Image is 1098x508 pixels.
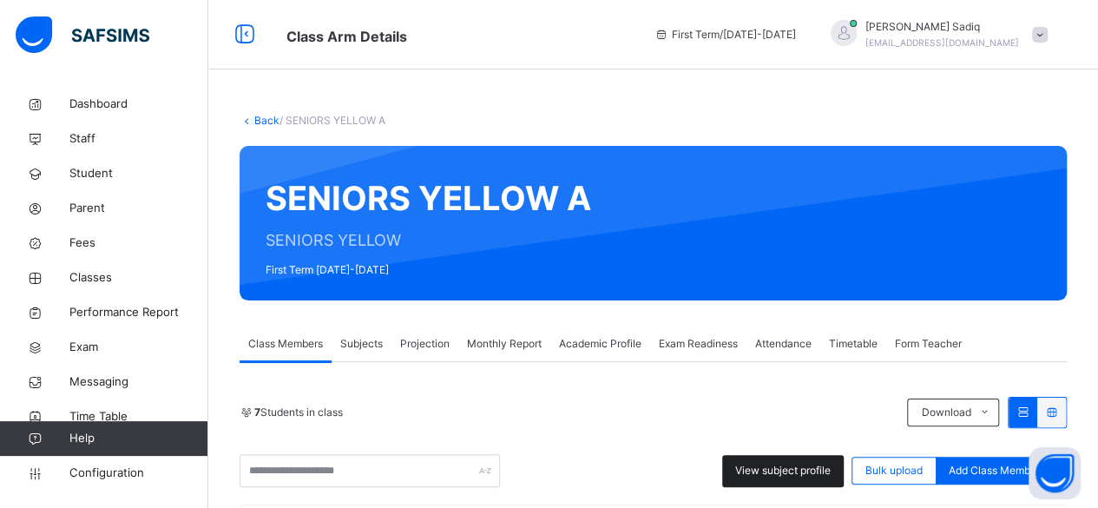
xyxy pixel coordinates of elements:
[865,37,1019,48] span: [EMAIL_ADDRESS][DOMAIN_NAME]
[949,463,1045,478] span: Add Class Members
[829,336,878,352] span: Timetable
[69,430,207,447] span: Help
[69,339,208,356] span: Exam
[735,463,831,478] span: View subject profile
[340,336,383,352] span: Subjects
[467,336,542,352] span: Monthly Report
[248,336,323,352] span: Class Members
[400,336,450,352] span: Projection
[659,336,738,352] span: Exam Readiness
[254,406,260,419] b: 7
[69,408,208,426] span: Time Table
[559,336,641,352] span: Academic Profile
[755,336,812,352] span: Attendance
[69,234,208,252] span: Fees
[69,200,208,217] span: Parent
[286,28,407,45] span: Class Arm Details
[16,16,149,53] img: safsims
[69,465,207,482] span: Configuration
[69,269,208,287] span: Classes
[865,463,923,478] span: Bulk upload
[254,114,279,127] a: Back
[69,304,208,321] span: Performance Report
[254,405,343,420] span: Students in class
[1029,447,1081,499] button: Open asap
[813,19,1056,50] div: AbubakarSadiq
[266,262,591,278] span: First Term [DATE]-[DATE]
[865,19,1019,35] span: [PERSON_NAME] Sadiq
[69,165,208,182] span: Student
[279,114,385,127] span: / SENIORS YELLOW A
[654,27,796,43] span: session/term information
[69,96,208,113] span: Dashboard
[895,336,962,352] span: Form Teacher
[69,373,208,391] span: Messaging
[69,130,208,148] span: Staff
[921,405,970,420] span: Download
